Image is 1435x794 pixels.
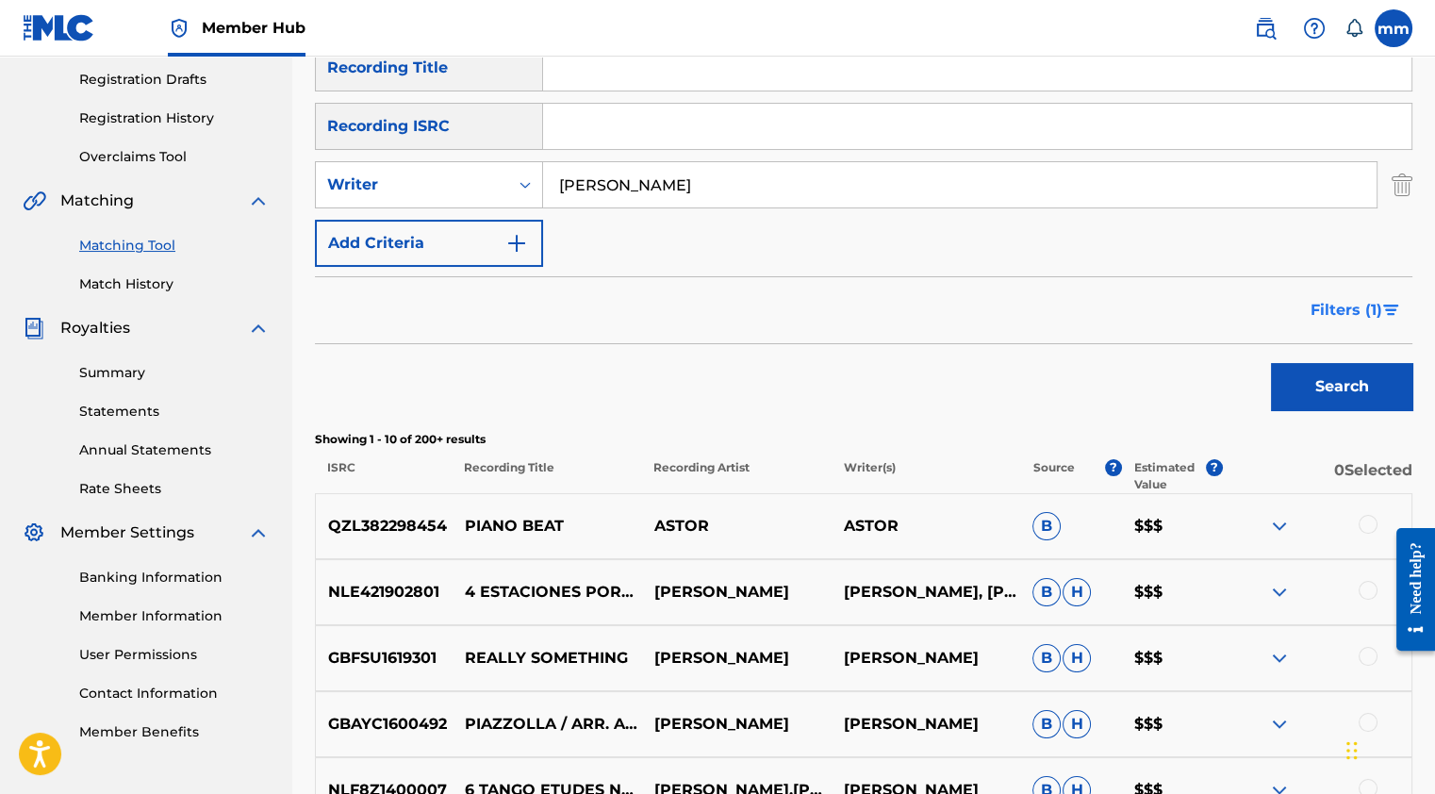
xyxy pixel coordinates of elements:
[327,174,497,196] div: Writer
[79,440,270,460] a: Annual Statements
[1032,512,1061,540] span: B
[505,232,528,255] img: 9d2ae6d4665cec9f34b9.svg
[452,459,641,493] p: Recording Title
[641,459,831,493] p: Recording Artist
[79,274,270,294] a: Match History
[453,515,642,538] p: PIANO BEAT
[1134,459,1206,493] p: Estimated Value
[79,645,270,665] a: User Permissions
[23,190,46,212] img: Matching
[316,647,453,670] p: GBFSU1619301
[1344,19,1363,38] div: Notifications
[60,190,134,212] span: Matching
[316,713,453,736] p: GBAYC1600492
[1254,17,1277,40] img: search
[1032,644,1061,672] span: B
[831,713,1020,736] p: [PERSON_NAME]
[1299,287,1412,334] button: Filters (1)
[1383,305,1399,316] img: filter
[1268,647,1291,670] img: expand
[641,515,831,538] p: ASTOR
[1341,703,1435,794] iframe: Chat Widget
[1121,515,1222,538] p: $$$
[79,722,270,742] a: Member Benefits
[79,684,270,703] a: Contact Information
[1206,459,1223,476] span: ?
[315,431,1412,448] p: Showing 1 - 10 of 200+ results
[315,44,1412,420] form: Search Form
[1032,710,1061,738] span: B
[79,606,270,626] a: Member Information
[315,459,452,493] p: ISRC
[79,568,270,587] a: Banking Information
[1033,459,1075,493] p: Source
[1223,459,1412,493] p: 0 Selected
[641,647,831,670] p: [PERSON_NAME]
[23,317,45,339] img: Royalties
[247,317,270,339] img: expand
[1063,578,1091,606] span: H
[1382,513,1435,665] iframe: Resource Center
[79,108,270,128] a: Registration History
[1375,9,1412,47] div: User Menu
[641,713,831,736] p: [PERSON_NAME]
[79,236,270,256] a: Matching Tool
[1246,9,1284,47] a: Public Search
[1268,515,1291,538] img: expand
[202,17,305,39] span: Member Hub
[79,70,270,90] a: Registration Drafts
[1063,644,1091,672] span: H
[1121,647,1222,670] p: $$$
[247,521,270,544] img: expand
[453,713,642,736] p: PIAZZOLLA / ARR. ASSAD: ESTACIONES PORTEÑAS: NO. 3, PRIMAVERA PORTEÑA
[1268,713,1291,736] img: expand
[1121,713,1222,736] p: $$$
[79,147,270,167] a: Overclaims Tool
[168,17,190,40] img: Top Rightsholder
[831,515,1020,538] p: ASTOR
[1063,710,1091,738] span: H
[831,647,1020,670] p: [PERSON_NAME]
[1268,581,1291,604] img: expand
[453,581,642,604] p: 4 ESTACIONES PORTEÑAS (ARR. P. [PERSON_NAME] FOR VIOLIN & ORCHESTRA): III. PRIMAVERA PORTEÑA
[1311,299,1382,322] span: Filters ( 1 )
[1105,459,1122,476] span: ?
[641,581,831,604] p: [PERSON_NAME]
[247,190,270,212] img: expand
[1271,363,1412,410] button: Search
[23,521,45,544] img: Member Settings
[79,402,270,422] a: Statements
[1341,703,1435,794] div: Widget de chat
[79,363,270,383] a: Summary
[1032,578,1061,606] span: B
[1303,17,1326,40] img: help
[831,581,1020,604] p: [PERSON_NAME], [PERSON_NAME]
[60,521,194,544] span: Member Settings
[60,317,130,339] span: Royalties
[23,14,95,41] img: MLC Logo
[79,479,270,499] a: Rate Sheets
[453,647,642,670] p: REALLY SOMETHING
[831,459,1020,493] p: Writer(s)
[1392,161,1412,208] img: Delete Criterion
[315,220,543,267] button: Add Criteria
[316,581,453,604] p: NLE421902801
[1121,581,1222,604] p: $$$
[316,515,453,538] p: QZL382298454
[1346,722,1358,779] div: Arrastrar
[1295,9,1333,47] div: Help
